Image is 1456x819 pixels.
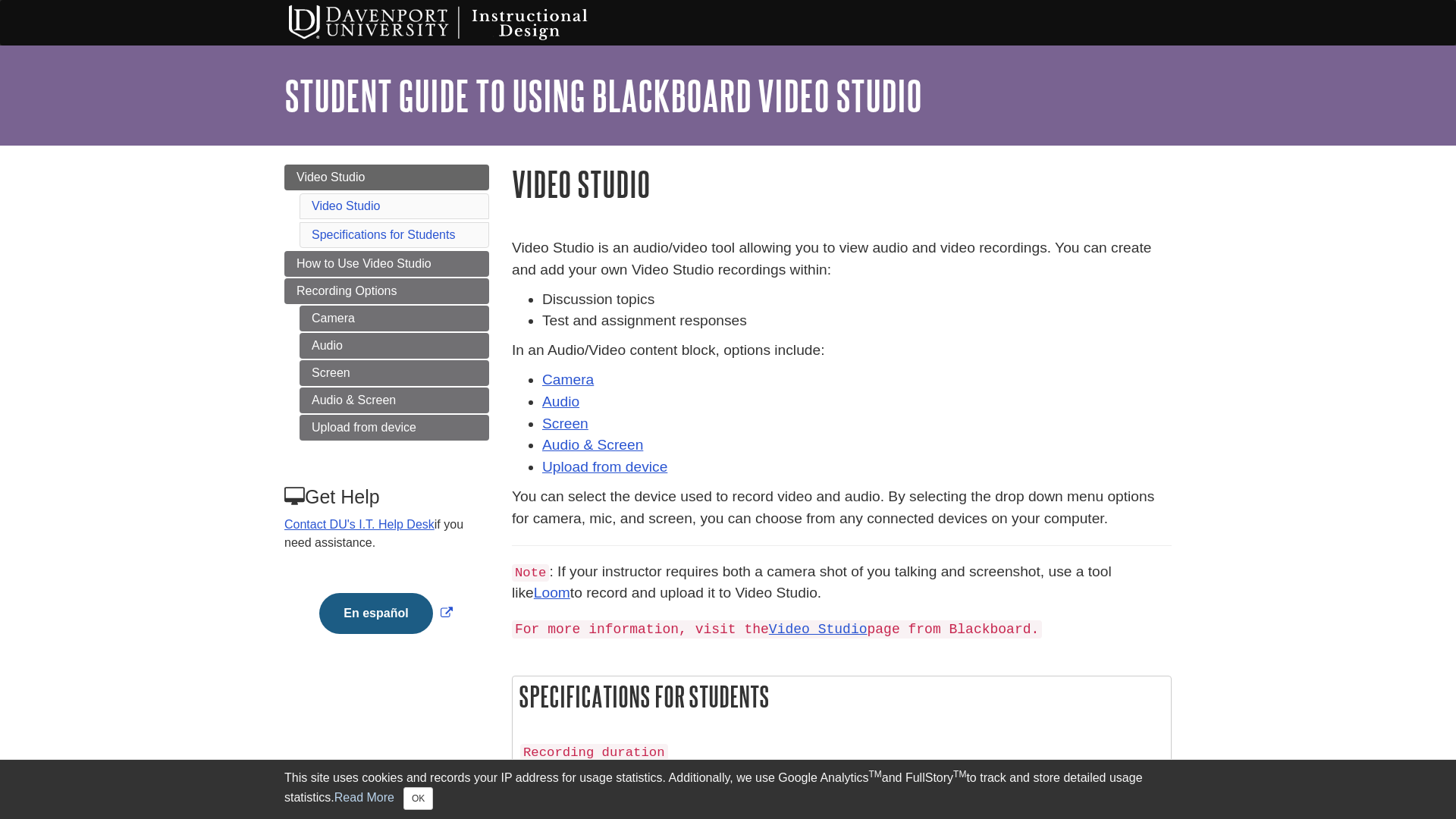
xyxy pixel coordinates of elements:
[542,289,1172,311] li: Discussion topics
[277,4,641,42] img: Davenport University Instructional Design
[334,791,394,804] a: Read More
[512,340,1172,362] p: In an Audio/Video content block, options include:
[312,199,380,212] a: Video Studio
[513,676,1171,717] h2: Specifications for Students
[315,607,456,620] a: Link opens in new window
[297,171,365,184] span: Video Studio
[953,769,966,780] sup: TM
[512,564,549,582] code: Note
[542,394,579,409] a: Audio
[542,459,667,475] a: Upload from device
[300,306,489,331] a: Camera
[284,769,1172,810] div: This site uses cookies and records your IP address for usage statistics. Additionally, we use Goo...
[512,620,1042,639] code: For more information, visit the page from Blackboard.
[284,518,435,531] a: Contact DU's I.T. Help Desk
[284,486,488,508] h3: Get Help
[312,228,455,241] a: Specifications for Students
[542,416,588,431] a: Screen
[284,278,489,304] a: Recording Options
[297,284,397,297] span: Recording Options
[512,165,1172,203] h1: Video Studio
[300,388,489,413] a: Audio & Screen
[769,622,868,637] a: Video Studio
[512,561,1172,605] p: : If your instructor requires both a camera shot of you talking and screenshot, use a tool like t...
[319,593,432,634] button: En español
[284,72,922,119] a: Student Guide to Using Blackboard Video Studio
[300,360,489,386] a: Screen
[284,165,489,190] a: Video Studio
[512,237,1172,281] p: Video Studio is an audio/video tool allowing you to view audio and video recordings. You can crea...
[542,437,643,453] a: Audio & Screen
[868,769,881,780] sup: TM
[300,333,489,359] a: Audio
[512,486,1172,530] p: You can select the device used to record video and audio. By selecting the drop down menu options...
[284,516,488,552] p: if you need assistance.
[542,372,594,388] a: Camera
[403,787,433,810] button: Close
[284,251,489,277] a: How to Use Video Studio
[297,257,431,270] span: How to Use Video Studio
[534,585,570,601] a: Loom
[300,415,489,441] a: Upload from device
[284,165,489,660] div: Guide Page Menu
[542,310,1172,332] li: Test and assignment responses
[520,744,668,761] code: Recording duration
